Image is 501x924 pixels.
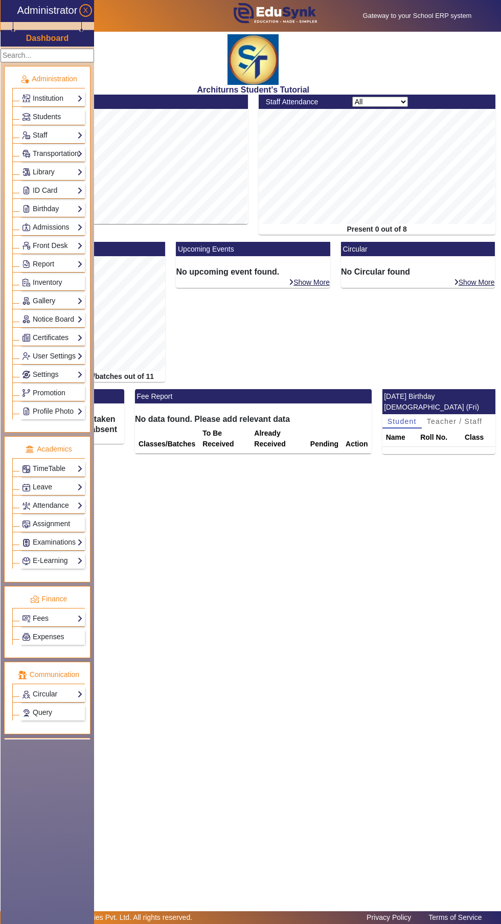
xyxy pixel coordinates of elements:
th: Pending [307,424,342,454]
th: Name [382,429,417,447]
h6: No data found. Please add relevant data [135,414,372,424]
span: Assignment [33,520,70,528]
a: Terms of Service [423,911,487,924]
p: Finance [12,594,85,604]
img: Branchoperations.png [22,389,30,397]
span: Query [33,708,52,716]
a: Dashboard [26,33,70,43]
p: Academics [12,444,85,455]
span: Expenses [33,633,64,641]
th: Class [461,429,495,447]
input: Search... [1,49,94,62]
a: Query [22,707,83,718]
img: academic.png [25,445,34,454]
a: Privacy Policy [361,911,416,924]
img: Students.png [22,113,30,121]
span: Student [388,418,417,425]
a: Inventory [22,277,83,288]
th: Classes/Batches [135,424,199,454]
p: Communication [12,669,85,680]
a: Expenses [22,631,83,643]
th: Already Received [250,424,306,454]
h5: Gateway to your School ERP system [339,12,495,20]
a: Students [22,111,83,123]
h3: Dashboard [26,33,69,43]
h2: Architurns Student's Tutorial [6,85,501,95]
img: Payroll.png [22,633,30,641]
mat-card-header: Student Attendance [11,95,248,109]
span: Teacher / Staff [427,418,483,425]
div: Present 0 out of 8 [259,224,495,235]
h6: No upcoming event found. [176,267,330,277]
span: Promotion [33,389,65,397]
div: Staff Attendance [260,97,347,107]
img: Administration.png [20,75,29,84]
span: Students [33,112,61,121]
img: finance.png [30,595,39,604]
a: Show More [453,278,495,287]
mat-card-header: Circular [341,242,495,256]
mat-card-header: Fee Report [135,389,372,403]
img: Inventory.png [22,279,30,286]
th: Action [342,424,372,454]
img: 6b1c6935-413c-4752-84b3-62a097a5a1dd [227,34,279,85]
a: Assignment [22,518,83,530]
span: Inventory [33,278,62,286]
p: © 2025 Zipper Technologies Pvt. Ltd. All rights reserved. [14,912,193,923]
img: Support-tickets.png [22,709,30,717]
mat-card-header: Upcoming Events [176,242,330,256]
img: Assignments.png [22,521,30,528]
th: To Be Received [199,424,250,454]
h6: No Circular found [341,267,495,277]
mat-card-header: [DATE] Birthday [DEMOGRAPHIC_DATA] (Fri) [382,389,495,414]
th: Roll No. [417,429,461,447]
p: Administration [12,74,85,84]
img: communication.png [18,670,27,680]
a: Promotion [22,387,83,399]
a: Show More [288,278,330,287]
